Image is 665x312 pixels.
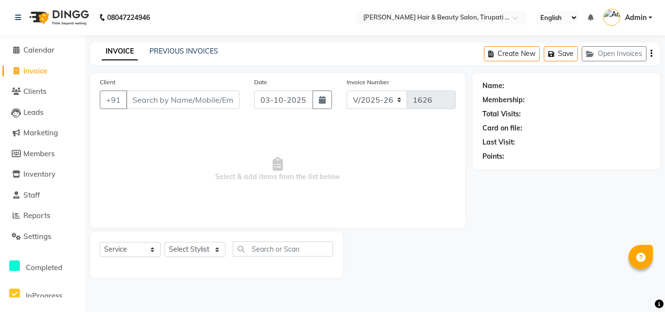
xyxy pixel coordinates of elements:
[23,232,51,241] span: Settings
[484,46,540,61] button: Create New
[544,46,578,61] button: Save
[23,169,55,179] span: Inventory
[2,107,83,118] a: Leads
[2,190,83,201] a: Staff
[624,273,655,302] iframe: chat widget
[149,47,218,55] a: PREVIOUS INVOICES
[23,108,43,117] span: Leads
[603,9,620,26] img: Admin
[100,78,115,87] label: Client
[347,78,389,87] label: Invoice Number
[2,210,83,221] a: Reports
[25,4,92,31] img: logo
[2,231,83,242] a: Settings
[482,109,521,119] div: Total Visits:
[100,91,127,109] button: +91
[23,211,50,220] span: Reports
[582,46,647,61] button: Open Invoices
[625,13,647,23] span: Admin
[23,190,40,200] span: Staff
[23,45,55,55] span: Calendar
[126,91,240,109] input: Search by Name/Mobile/Email/Code
[102,43,138,60] a: INVOICE
[26,291,62,300] span: InProgress
[26,263,62,272] span: Completed
[23,149,55,158] span: Members
[107,4,150,31] b: 08047224946
[482,95,525,105] div: Membership:
[254,78,267,87] label: Date
[233,241,333,257] input: Search or Scan
[482,123,522,133] div: Card on file:
[23,66,47,75] span: Invoice
[2,86,83,97] a: Clients
[2,148,83,160] a: Members
[482,137,515,147] div: Last Visit:
[100,121,456,218] span: Select & add items from the list below
[2,66,83,77] a: Invoice
[2,169,83,180] a: Inventory
[2,45,83,56] a: Calendar
[23,87,46,96] span: Clients
[482,151,504,162] div: Points:
[23,128,58,137] span: Marketing
[2,128,83,139] a: Marketing
[482,81,504,91] div: Name:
